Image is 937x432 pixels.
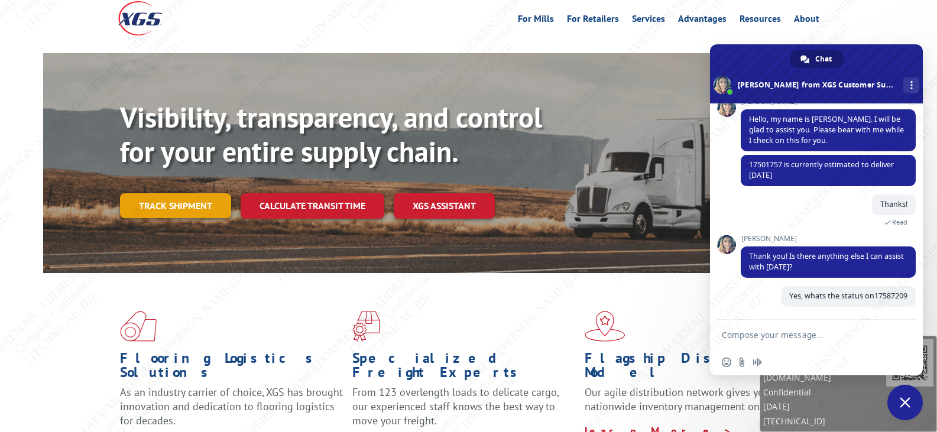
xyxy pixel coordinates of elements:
[790,50,844,68] a: Chat
[753,358,762,367] span: Audio message
[763,399,886,414] span: [DATE]
[892,218,907,226] span: Read
[880,199,907,209] span: Thanks!
[585,385,802,413] span: Our agile distribution network gives you nationwide inventory management on demand.
[567,14,619,27] a: For Retailers
[741,235,916,243] span: [PERSON_NAME]
[120,193,231,218] a: Track shipment
[120,311,157,342] img: xgs-icon-total-supply-chain-intelligence-red
[789,291,907,301] span: Yes, whats the status on17587209
[722,320,887,349] textarea: Compose your message...
[763,414,886,428] span: [TECHNICAL_ID]
[740,14,781,27] a: Resources
[241,193,384,219] a: Calculate transit time
[737,358,747,367] span: Send a file
[749,251,904,272] span: Thank you! Is there anything else I can assist with [DATE]?
[794,14,819,27] a: About
[722,358,731,367] span: Insert an emoji
[887,385,923,420] a: Close chat
[120,99,542,170] b: Visibility, transparency, and control for your entire supply chain.
[352,351,576,385] h1: Specialized Freight Experts
[120,385,343,427] span: As an industry carrier of choice, XGS has brought innovation and dedication to flooring logistics...
[518,14,554,27] a: For Mills
[394,193,495,219] a: XGS ASSISTANT
[352,311,380,342] img: xgs-icon-focused-on-flooring-red
[585,311,625,342] img: xgs-icon-flagship-distribution-model-red
[120,351,343,385] h1: Flooring Logistics Solutions
[678,14,727,27] a: Advantages
[749,114,904,145] span: Hello, my name is [PERSON_NAME]. I will be glad to assist you. Please bear with me while I check ...
[585,351,808,385] h1: Flagship Distribution Model
[815,50,832,68] span: Chat
[763,385,886,399] span: Confidential
[632,14,665,27] a: Services
[749,160,894,180] span: 17501757 is currently estimated to deliver [DATE]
